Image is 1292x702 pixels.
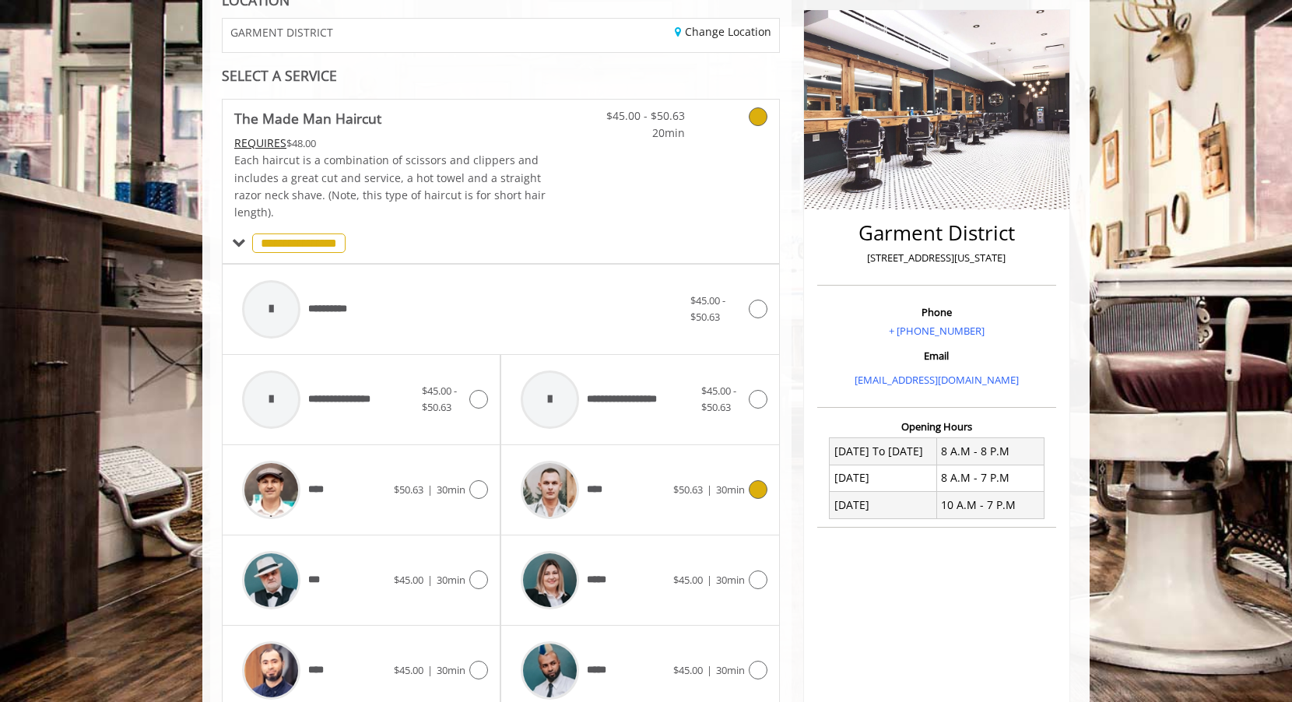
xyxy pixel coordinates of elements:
[707,663,712,677] span: |
[855,373,1019,387] a: [EMAIL_ADDRESS][DOMAIN_NAME]
[673,483,703,497] span: $50.63
[234,135,547,152] div: $48.00
[701,384,736,414] span: $45.00 - $50.63
[437,663,465,677] span: 30min
[690,293,725,324] span: $45.00 - $50.63
[821,222,1052,244] h2: Garment District
[673,663,703,677] span: $45.00
[830,438,937,465] td: [DATE] To [DATE]
[716,483,745,497] span: 30min
[394,483,423,497] span: $50.63
[821,307,1052,318] h3: Phone
[394,573,423,587] span: $45.00
[234,153,546,219] span: Each haircut is a combination of scissors and clippers and includes a great cut and service, a ho...
[437,483,465,497] span: 30min
[707,573,712,587] span: |
[707,483,712,497] span: |
[675,24,771,39] a: Change Location
[936,438,1044,465] td: 8 A.M - 8 P.M
[422,384,457,414] span: $45.00 - $50.63
[234,135,286,150] span: This service needs some Advance to be paid before we block your appointment
[936,465,1044,491] td: 8 A.M - 7 P.M
[821,250,1052,266] p: [STREET_ADDRESS][US_STATE]
[222,68,780,83] div: SELECT A SERVICE
[936,492,1044,518] td: 10 A.M - 7 P.M
[427,483,433,497] span: |
[889,324,985,338] a: + [PHONE_NUMBER]
[593,107,685,125] span: $45.00 - $50.63
[427,573,433,587] span: |
[673,573,703,587] span: $45.00
[830,492,937,518] td: [DATE]
[716,573,745,587] span: 30min
[394,663,423,677] span: $45.00
[593,125,685,142] span: 20min
[821,350,1052,361] h3: Email
[234,107,381,129] b: The Made Man Haircut
[817,421,1056,432] h3: Opening Hours
[437,573,465,587] span: 30min
[427,663,433,677] span: |
[716,663,745,677] span: 30min
[830,465,937,491] td: [DATE]
[230,26,333,38] span: GARMENT DISTRICT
